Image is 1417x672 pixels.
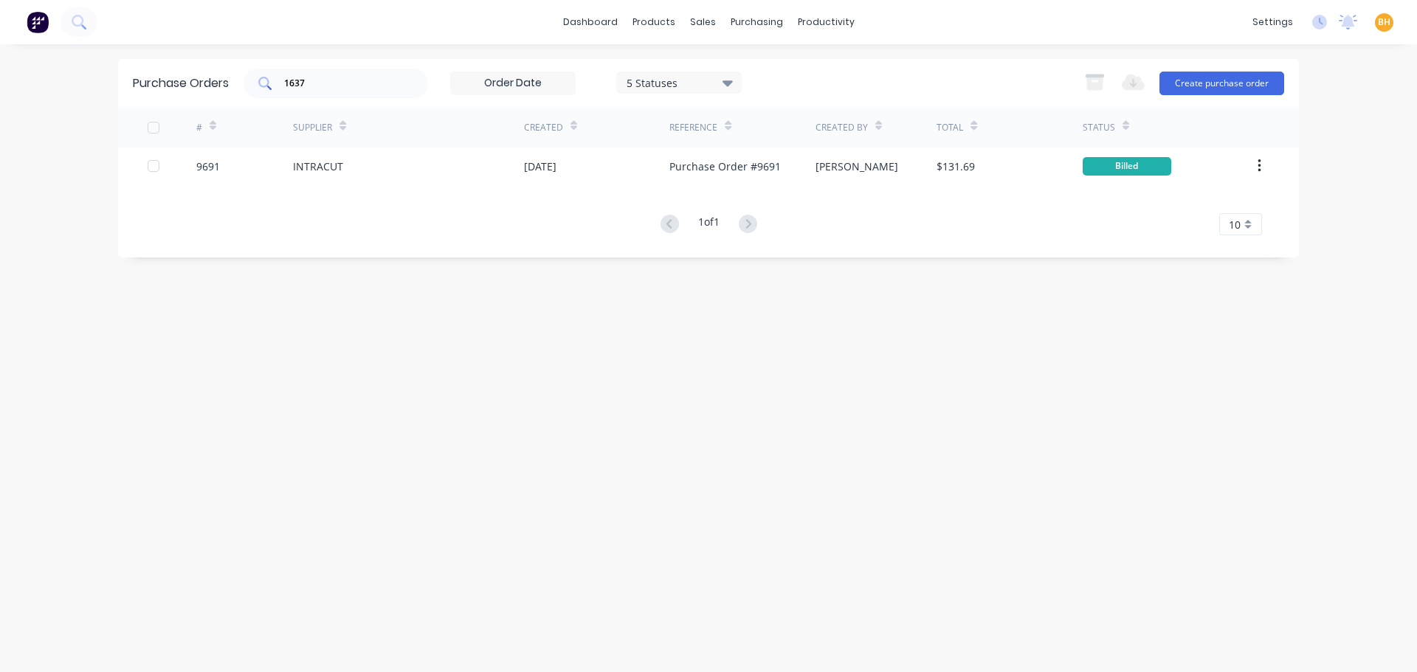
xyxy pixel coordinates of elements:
div: Supplier [293,121,332,134]
div: [PERSON_NAME] [816,159,898,174]
div: sales [683,11,723,33]
div: Total [937,121,963,134]
div: Reference [669,121,717,134]
div: Created [524,121,563,134]
div: 5 Statuses [627,75,732,90]
button: Create purchase order [1159,72,1284,95]
input: Order Date [451,72,575,94]
div: products [625,11,683,33]
img: Factory [27,11,49,33]
div: Created By [816,121,868,134]
div: purchasing [723,11,790,33]
div: Purchase Orders [133,75,229,92]
a: dashboard [556,11,625,33]
div: Purchase Order #9691 [669,159,781,174]
span: 10 [1229,217,1241,232]
div: $131.69 [937,159,975,174]
div: productivity [790,11,862,33]
div: 1 of 1 [698,214,720,235]
div: settings [1245,11,1300,33]
div: 9691 [196,159,220,174]
div: Billed [1083,157,1171,176]
div: INTRACUT [293,159,343,174]
div: # [196,121,202,134]
input: Search purchase orders... [283,76,405,91]
div: Status [1083,121,1115,134]
div: [DATE] [524,159,556,174]
span: BH [1378,15,1390,29]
